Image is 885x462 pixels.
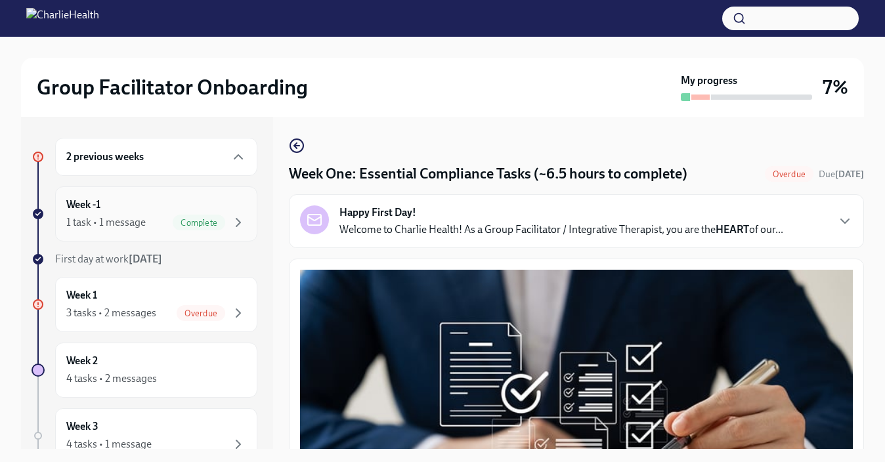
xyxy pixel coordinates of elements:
[716,223,749,236] strong: HEART
[32,186,257,241] a: Week -11 task • 1 messageComplete
[66,215,146,230] div: 1 task • 1 message
[765,169,813,179] span: Overdue
[819,169,864,180] span: Due
[55,138,257,176] div: 2 previous weeks
[66,354,98,368] h6: Week 2
[66,198,100,212] h6: Week -1
[32,252,257,266] a: First day at work[DATE]
[823,75,848,99] h3: 7%
[66,288,97,303] h6: Week 1
[173,218,225,228] span: Complete
[681,73,737,88] strong: My progress
[66,150,144,164] h6: 2 previous weeks
[32,343,257,398] a: Week 24 tasks • 2 messages
[177,308,225,318] span: Overdue
[66,437,152,451] div: 4 tasks • 1 message
[26,8,99,29] img: CharlieHealth
[339,222,783,237] p: Welcome to Charlie Health! As a Group Facilitator / Integrative Therapist, you are the of our...
[289,164,687,184] h4: Week One: Essential Compliance Tasks (~6.5 hours to complete)
[66,371,157,386] div: 4 tasks • 2 messages
[66,306,156,320] div: 3 tasks • 2 messages
[66,419,98,434] h6: Week 3
[339,205,416,220] strong: Happy First Day!
[129,253,162,265] strong: [DATE]
[835,169,864,180] strong: [DATE]
[32,277,257,332] a: Week 13 tasks • 2 messagesOverdue
[55,253,162,265] span: First day at work
[37,74,308,100] h2: Group Facilitator Onboarding
[819,168,864,180] span: September 9th, 2025 09:00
